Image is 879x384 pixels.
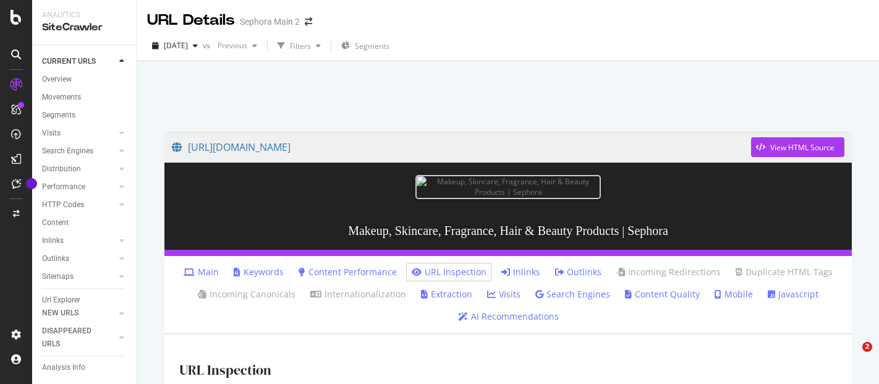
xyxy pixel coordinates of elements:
a: Main [184,266,219,278]
div: Segments [42,109,75,122]
a: Content Performance [299,266,397,278]
button: View HTML Source [751,137,844,157]
span: 2025 Aug. 12th [164,40,188,51]
a: CURRENT URLS [42,55,116,68]
div: Visits [42,127,61,140]
div: View HTML Source [770,142,834,153]
div: Distribution [42,163,81,176]
a: Mobile [715,288,753,301]
a: HTTP Codes [42,198,116,211]
div: SiteCrawler [42,20,127,35]
a: AI Recommendations [458,310,559,323]
a: Outlinks [42,252,116,265]
div: Sitemaps [42,270,74,283]
a: Visits [487,288,520,301]
span: Segments [355,41,389,51]
a: Extraction [421,288,472,301]
div: Analytics [42,10,127,20]
a: Inlinks [501,266,540,278]
span: vs [203,40,213,51]
div: URL Details [147,10,235,31]
div: Sephora Main 2 [240,15,300,28]
a: Duplicate HTML Tags [736,266,833,278]
div: DISAPPEARED URLS [42,325,104,351]
a: Movements [42,91,128,104]
a: NEW URLS [42,307,116,320]
h3: Makeup, Skincare, Fragrance, Hair & Beauty Products | Sephora [164,211,852,250]
button: Previous [213,36,262,56]
a: Sitemaps [42,270,116,283]
div: Tooltip anchor [26,178,37,189]
div: Inlinks [42,234,64,247]
a: [URL][DOMAIN_NAME] [172,132,751,163]
h1: URL Inspection [179,362,271,377]
a: Internationalization [310,288,406,301]
a: Javascript [768,288,818,301]
a: Overview [42,73,128,86]
div: Performance [42,181,85,194]
div: arrow-right-arrow-left [305,17,312,26]
div: Filters [290,41,311,51]
a: Content Quality [625,288,700,301]
img: Makeup, Skincare, Fragrance, Hair & Beauty Products | Sephora [415,175,601,198]
a: Keywords [234,266,284,278]
a: Url Explorer [42,294,128,307]
a: Analysis Info [42,361,128,374]
div: HTTP Codes [42,198,84,211]
a: Performance [42,181,116,194]
div: CURRENT URLS [42,55,96,68]
a: Search Engines [42,145,116,158]
a: Inlinks [42,234,116,247]
button: Segments [336,36,394,56]
div: Search Engines [42,145,93,158]
a: Distribution [42,163,116,176]
div: NEW URLS [42,307,79,320]
a: URL Inspection [412,266,486,278]
a: Incoming Canonicals [198,288,295,301]
div: Content [42,216,69,229]
div: Url Explorer [42,294,80,307]
button: [DATE] [147,36,203,56]
a: Content [42,216,128,229]
span: Previous [213,40,247,51]
a: Incoming Redirections [616,266,721,278]
button: Filters [273,36,326,56]
iframe: Intercom live chat [837,342,867,372]
div: Movements [42,91,81,104]
div: Analysis Info [42,361,85,374]
span: 2 [862,342,872,352]
a: DISAPPEARED URLS [42,325,116,351]
a: Visits [42,127,116,140]
a: Outlinks [555,266,601,278]
div: Outlinks [42,252,69,265]
div: Overview [42,73,72,86]
a: Search Engines [535,288,610,301]
a: Segments [42,109,128,122]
